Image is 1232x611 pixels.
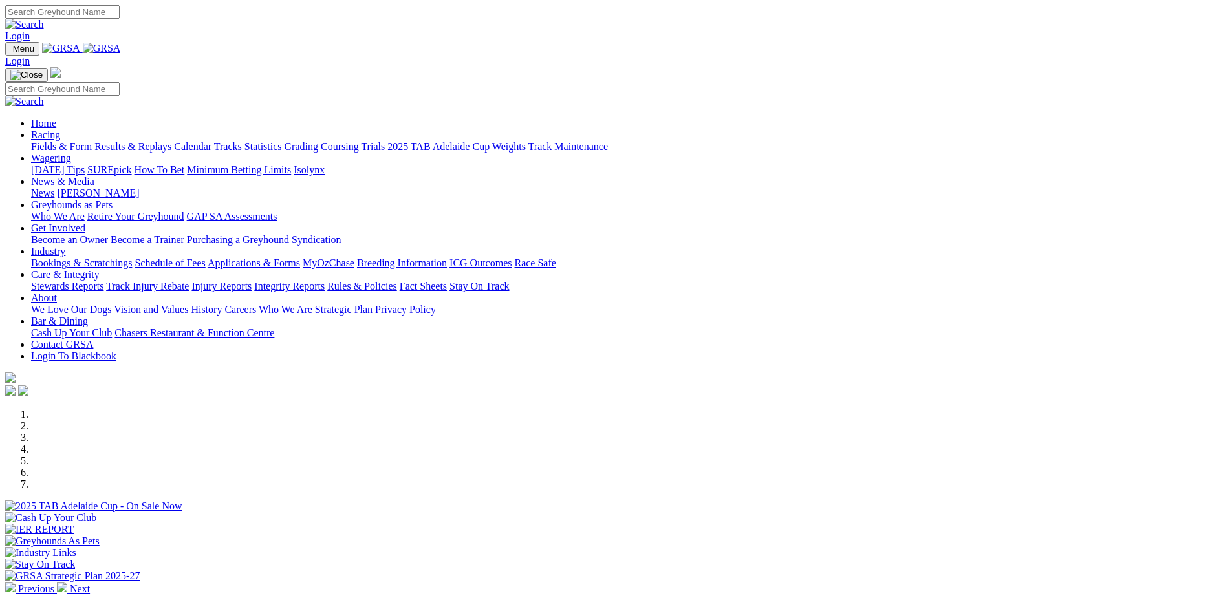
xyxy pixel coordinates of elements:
[31,281,103,292] a: Stewards Reports
[31,257,1227,269] div: Industry
[187,211,277,222] a: GAP SA Assessments
[5,524,74,535] img: IER REPORT
[31,339,93,350] a: Contact GRSA
[87,164,131,175] a: SUREpick
[114,327,274,338] a: Chasers Restaurant & Function Centre
[528,141,608,152] a: Track Maintenance
[5,30,30,41] a: Login
[31,164,85,175] a: [DATE] Tips
[114,304,188,315] a: Vision and Values
[31,327,1227,339] div: Bar & Dining
[254,281,325,292] a: Integrity Reports
[31,188,1227,199] div: News & Media
[31,234,108,245] a: Become an Owner
[31,350,116,361] a: Login To Blackbook
[31,281,1227,292] div: Care & Integrity
[5,535,100,547] img: Greyhounds As Pets
[449,281,509,292] a: Stay On Track
[5,56,30,67] a: Login
[361,141,385,152] a: Trials
[292,234,341,245] a: Syndication
[294,164,325,175] a: Isolynx
[315,304,373,315] a: Strategic Plan
[5,385,16,396] img: facebook.svg
[285,141,318,152] a: Grading
[191,281,252,292] a: Injury Reports
[31,211,85,222] a: Who We Are
[10,70,43,80] img: Close
[135,164,185,175] a: How To Bet
[5,96,44,107] img: Search
[5,5,120,19] input: Search
[5,512,96,524] img: Cash Up Your Club
[5,19,44,30] img: Search
[13,44,34,54] span: Menu
[31,304,1227,316] div: About
[31,211,1227,222] div: Greyhounds as Pets
[5,500,182,512] img: 2025 TAB Adelaide Cup - On Sale Now
[106,281,189,292] a: Track Injury Rebate
[31,176,94,187] a: News & Media
[31,327,112,338] a: Cash Up Your Club
[187,164,291,175] a: Minimum Betting Limits
[31,129,60,140] a: Racing
[5,68,48,82] button: Toggle navigation
[187,234,289,245] a: Purchasing a Greyhound
[31,199,113,210] a: Greyhounds as Pets
[31,188,54,198] a: News
[87,211,184,222] a: Retire Your Greyhound
[224,304,256,315] a: Careers
[31,269,100,280] a: Care & Integrity
[18,385,28,396] img: twitter.svg
[5,583,57,594] a: Previous
[57,583,90,594] a: Next
[321,141,359,152] a: Coursing
[57,188,139,198] a: [PERSON_NAME]
[191,304,222,315] a: History
[135,257,205,268] a: Schedule of Fees
[357,257,447,268] a: Breeding Information
[111,234,184,245] a: Become a Trainer
[57,582,67,592] img: chevron-right-pager-white.svg
[387,141,490,152] a: 2025 TAB Adelaide Cup
[208,257,300,268] a: Applications & Forms
[5,547,76,559] img: Industry Links
[31,118,56,129] a: Home
[449,257,512,268] a: ICG Outcomes
[5,582,16,592] img: chevron-left-pager-white.svg
[327,281,397,292] a: Rules & Policies
[31,141,1227,153] div: Racing
[31,257,132,268] a: Bookings & Scratchings
[50,67,61,78] img: logo-grsa-white.png
[31,164,1227,176] div: Wagering
[5,372,16,383] img: logo-grsa-white.png
[5,570,140,582] img: GRSA Strategic Plan 2025-27
[492,141,526,152] a: Weights
[31,234,1227,246] div: Get Involved
[18,583,54,594] span: Previous
[42,43,80,54] img: GRSA
[31,246,65,257] a: Industry
[5,559,75,570] img: Stay On Track
[31,316,88,327] a: Bar & Dining
[259,304,312,315] a: Who We Are
[31,153,71,164] a: Wagering
[244,141,282,152] a: Statistics
[70,583,90,594] span: Next
[31,292,57,303] a: About
[375,304,436,315] a: Privacy Policy
[214,141,242,152] a: Tracks
[5,42,39,56] button: Toggle navigation
[31,141,92,152] a: Fields & Form
[31,222,85,233] a: Get Involved
[5,82,120,96] input: Search
[83,43,121,54] img: GRSA
[514,257,556,268] a: Race Safe
[94,141,171,152] a: Results & Replays
[400,281,447,292] a: Fact Sheets
[31,304,111,315] a: We Love Our Dogs
[303,257,354,268] a: MyOzChase
[174,141,211,152] a: Calendar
